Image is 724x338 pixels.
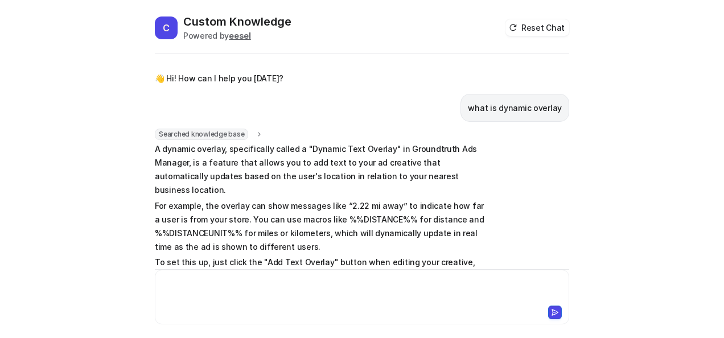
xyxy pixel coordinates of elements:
p: A dynamic overlay, specifically called a "Dynamic Text Overlay" in Groundtruth Ads Manager, is a ... [155,142,488,197]
div: Powered by [183,30,291,42]
p: what is dynamic overlay [468,101,562,115]
button: Reset Chat [505,19,569,36]
p: To set this up, just click the "Add Text Overlay" button when editing your creative, then choose ... [155,255,488,324]
span: Searched knowledge base [155,129,248,140]
b: eesel [229,31,251,40]
h2: Custom Knowledge [183,14,291,30]
p: 👋 Hi! How can I help you [DATE]? [155,72,283,85]
span: C [155,17,178,39]
p: For example, the overlay can show messages like “2.22 mi away” to indicate how far a user is from... [155,199,488,254]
